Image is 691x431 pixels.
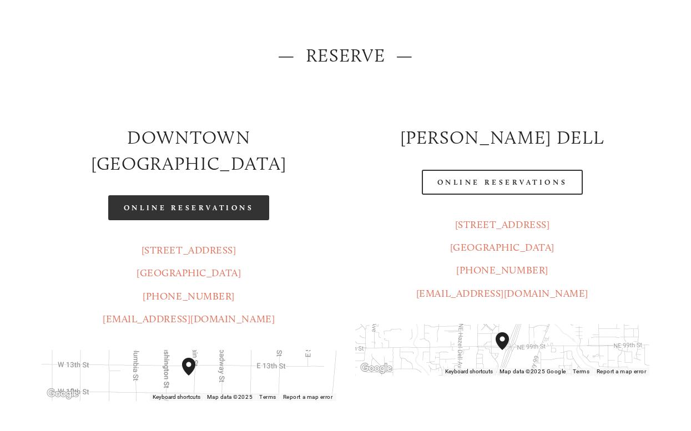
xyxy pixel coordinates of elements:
[143,290,235,302] a: [PHONE_NUMBER]
[42,125,336,176] h2: Downtown [GEOGRAPHIC_DATA]
[355,125,650,150] h2: [PERSON_NAME] DELL
[44,387,81,401] img: Google
[358,361,395,376] img: Google
[422,170,583,195] a: Online Reservations
[182,358,209,393] div: Amaro's Table 1220 Main Street vancouver, United States
[207,394,253,400] span: Map data ©2025
[496,332,522,368] div: Amaro's Table 816 Northeast 98th Circle Vancouver, WA, 98665, United States
[44,387,81,401] a: Open this area in Google Maps (opens a new window)
[259,394,276,400] a: Terms
[137,267,241,279] a: [GEOGRAPHIC_DATA]
[142,244,236,256] a: [STREET_ADDRESS]
[500,368,566,374] span: Map data ©2025 Google
[573,368,590,374] a: Terms
[597,368,647,374] a: Report a map error
[445,368,493,376] button: Keyboard shortcuts
[416,287,588,300] a: [EMAIL_ADDRESS][DOMAIN_NAME]
[456,264,548,276] a: [PHONE_NUMBER]
[153,393,200,401] button: Keyboard shortcuts
[358,361,395,376] a: Open this area in Google Maps (opens a new window)
[455,219,550,231] a: [STREET_ADDRESS]
[450,241,554,253] a: [GEOGRAPHIC_DATA]
[103,313,275,325] a: [EMAIL_ADDRESS][DOMAIN_NAME]
[283,394,333,400] a: Report a map error
[108,195,269,220] a: Online Reservations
